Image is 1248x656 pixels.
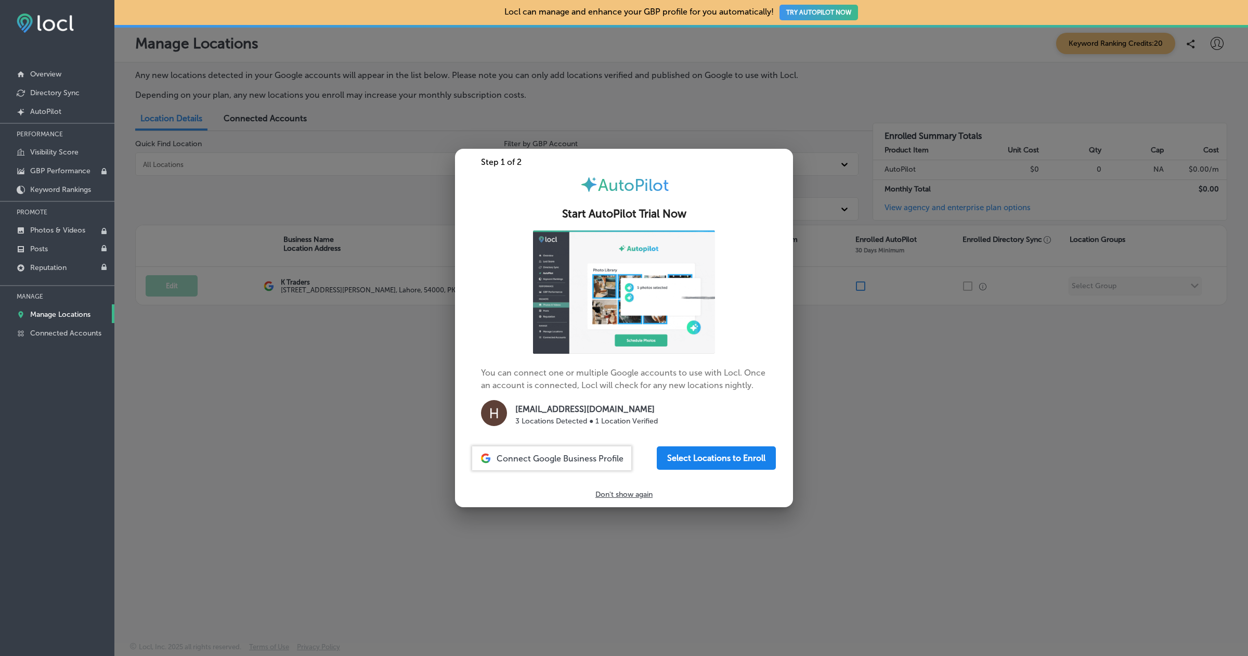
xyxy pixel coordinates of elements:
p: [EMAIL_ADDRESS][DOMAIN_NAME] [515,403,658,416]
p: Overview [30,70,61,79]
button: Select Locations to Enroll [657,446,776,470]
div: Step 1 of 2 [455,157,793,167]
p: 3 Locations Detected ● 1 Location Verified [515,416,658,427]
p: Posts [30,245,48,253]
img: autopilot-icon [580,175,598,194]
h2: Start AutoPilot Trial Now [467,208,781,221]
p: AutoPilot [30,107,61,116]
p: Reputation [30,263,67,272]
p: Keyword Rankings [30,185,91,194]
p: Connected Accounts [30,329,101,338]
p: Directory Sync [30,88,80,97]
button: TRY AUTOPILOT NOW [779,5,858,20]
img: ap-gif [533,230,715,354]
p: Visibility Score [30,148,79,157]
p: You can connect one or multiple Google accounts to use with Locl. Once an account is connected, L... [481,230,767,430]
p: Manage Locations [30,310,90,319]
p: Photos & Videos [30,226,85,235]
span: Connect Google Business Profile [497,454,623,464]
span: AutoPilot [598,175,669,195]
img: fda3e92497d09a02dc62c9cd864e3231.png [17,14,74,33]
p: Don't show again [595,490,653,499]
p: GBP Performance [30,166,90,175]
